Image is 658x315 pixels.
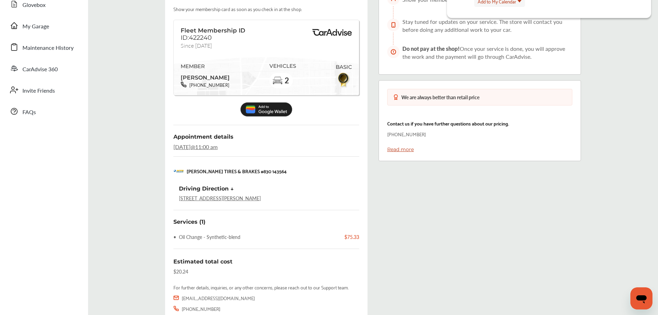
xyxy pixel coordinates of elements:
[338,233,359,240] div: $75.33
[401,95,479,100] div: We are always better than retail price
[173,306,179,312] img: icon_call.cce55db1.svg
[6,17,81,35] a: My Garage
[181,72,230,82] span: [PERSON_NAME]
[173,233,240,240] div: Oil Change - Synthetic-blend
[402,45,565,61] span: Once your service is done, you will approve the work and the payment will go through CarAdvise.
[240,102,292,117] img: Add_to_Google_Wallet.5c177d4c.svg
[6,102,81,120] a: FAQs
[402,18,562,34] span: Stay tuned for updates on your service. The store will contact you before doing any additional wo...
[181,82,187,87] img: phone-black.37208b07.svg
[173,268,188,275] div: $20.24
[173,170,184,173] img: logo-mavis.png
[195,143,218,151] span: 11:00 am
[393,94,399,100] img: medal-badge-icon.048288b6.svg
[22,44,74,53] span: Maintenance History
[6,38,81,56] a: Maintenance History
[387,146,414,152] a: Read more
[181,63,230,70] span: MEMBER
[173,295,179,301] img: icon_email.5572a086.svg
[269,63,296,69] span: VEHICLES
[336,72,352,88] img: BasicBadge.31956f0b.svg
[6,59,81,77] a: CarAdvise 360
[182,305,220,313] div: [PHONE_NUMBER]
[22,86,55,95] span: Invite Friends
[22,108,36,117] span: FAQs
[191,143,195,151] span: @
[182,294,255,302] div: [EMAIL_ADDRESS][DOMAIN_NAME]
[173,283,349,291] div: For further details, inquiries, or any other concerns, please reach out to our Support team.
[402,45,460,52] span: Do not pay at the shop!
[173,5,302,13] p: Show your membership card as soon as you check in at the shop.
[173,258,232,265] span: Estimated total cost
[311,29,353,36] img: BasicPremiumLogo.8d547ee0.svg
[173,233,176,240] span: •
[22,65,58,74] span: CarAdvise 360
[181,41,212,47] span: Since [DATE]
[284,76,289,85] span: 2
[179,195,261,202] a: [STREET_ADDRESS][PERSON_NAME]
[6,81,81,99] a: Invite Friends
[173,143,191,151] span: [DATE]
[173,219,206,225] div: Services (1)
[22,22,49,31] span: My Garage
[181,27,245,34] span: Fleet Membership ID
[187,82,229,88] span: [PHONE_NUMBER]
[179,185,234,192] div: Driving Direction ↓
[387,130,426,138] p: [PHONE_NUMBER]
[272,75,283,86] img: car-basic.192fe7b4.svg
[22,1,46,10] span: Glovebox
[387,119,509,127] p: Contact us if you have further questions about our pricing.
[187,167,287,175] p: [PERSON_NAME] TIRES & BRAKES #830 143564
[181,34,212,41] span: ID:422240
[336,64,352,70] span: BASIC
[630,287,652,309] iframe: Button to launch messaging window
[173,133,233,140] span: Appointment details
